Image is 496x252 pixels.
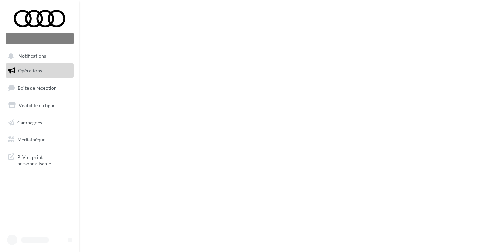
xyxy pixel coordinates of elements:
span: Médiathèque [17,137,45,142]
a: Visibilité en ligne [4,98,75,113]
a: PLV et print personnalisable [4,150,75,170]
span: Visibilité en ligne [19,102,55,108]
span: PLV et print personnalisable [17,152,71,167]
span: Opérations [18,68,42,73]
a: Campagnes [4,115,75,130]
div: Nouvelle campagne [6,33,74,44]
a: Opérations [4,63,75,78]
a: Boîte de réception [4,80,75,95]
span: Notifications [18,53,46,59]
span: Boîte de réception [18,85,57,91]
span: Campagnes [17,119,42,125]
a: Médiathèque [4,132,75,147]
